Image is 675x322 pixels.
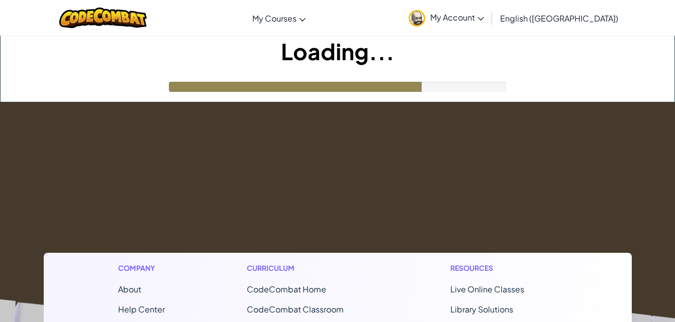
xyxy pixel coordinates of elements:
h1: Company [118,263,165,273]
a: About [118,284,141,294]
span: My Courses [252,13,297,24]
span: My Account [430,12,484,23]
a: Help Center [118,304,165,314]
a: My Courses [247,5,311,32]
a: My Account [404,2,489,34]
a: English ([GEOGRAPHIC_DATA]) [495,5,623,32]
h1: Resources [450,263,557,273]
a: Library Solutions [450,304,513,314]
img: avatar [409,10,425,27]
a: Live Online Classes [450,284,524,294]
span: CodeCombat Home [247,284,326,294]
h1: Curriculum [247,263,368,273]
span: English ([GEOGRAPHIC_DATA]) [500,13,618,24]
a: CodeCombat Classroom [247,304,344,314]
h1: Loading... [1,36,674,67]
img: CodeCombat logo [59,8,147,28]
